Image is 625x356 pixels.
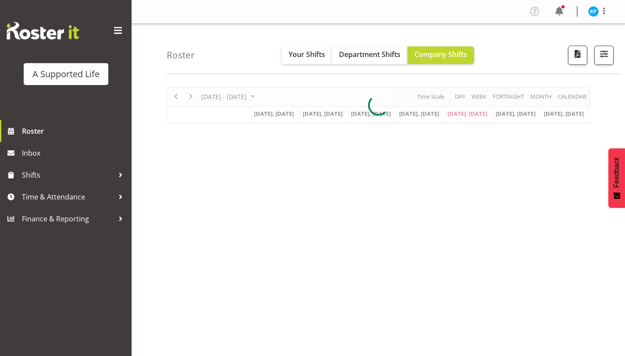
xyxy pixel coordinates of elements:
[407,46,474,64] button: Company Shifts
[22,168,114,182] span: Shifts
[22,125,127,138] span: Roster
[7,22,79,39] img: Rosterit website logo
[167,50,195,60] h4: Roster
[588,6,599,17] img: katy-pham11612.jpg
[22,212,114,225] span: Finance & Reporting
[608,148,625,208] button: Feedback - Show survey
[568,46,587,65] button: Download a PDF of the roster according to the set date range.
[282,46,332,64] button: Your Shifts
[22,190,114,203] span: Time & Attendance
[289,50,325,59] span: Your Shifts
[414,50,467,59] span: Company Shifts
[22,146,127,160] span: Inbox
[332,46,407,64] button: Department Shifts
[594,46,614,65] button: Filter Shifts
[613,157,621,188] span: Feedback
[339,50,400,59] span: Department Shifts
[32,68,100,81] div: A Supported Life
